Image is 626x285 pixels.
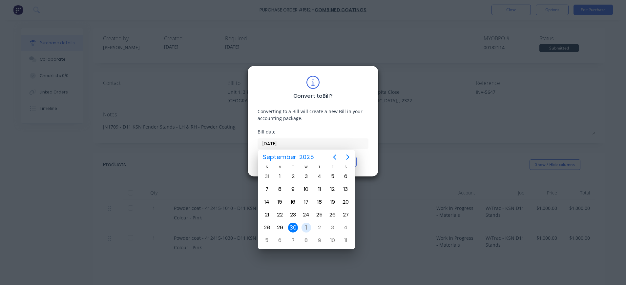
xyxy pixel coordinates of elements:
[262,210,272,220] div: Sunday, September 21, 2025
[328,184,338,194] div: Friday, September 12, 2025
[328,235,338,245] div: Friday, October 10, 2025
[302,223,311,233] div: Wednesday, October 1, 2025
[301,235,311,245] div: Wednesday, October 8, 2025
[260,164,273,170] div: S
[258,128,368,135] div: Bill date
[275,223,285,233] div: Monday, September 29, 2025
[288,235,298,245] div: Tuesday, October 7, 2025
[313,164,326,170] div: T
[341,210,351,220] div: Saturday, September 27, 2025
[341,197,351,207] div: Saturday, September 20, 2025
[328,223,338,233] div: Friday, October 3, 2025
[262,197,272,207] div: Sunday, September 14, 2025
[341,223,351,233] div: Saturday, October 4, 2025
[288,197,298,207] div: Tuesday, September 16, 2025
[328,197,338,207] div: Friday, September 19, 2025
[258,108,368,122] div: Converting to a Bill will create a new Bill in your accounting package.
[341,235,351,245] div: Saturday, October 11, 2025
[300,164,313,170] div: W
[301,172,311,181] div: Wednesday, September 3, 2025
[262,235,272,245] div: Sunday, October 5, 2025
[341,184,351,194] div: Saturday, September 13, 2025
[275,210,285,220] div: Monday, September 22, 2025
[315,184,324,194] div: Thursday, September 11, 2025
[275,184,285,194] div: Monday, September 8, 2025
[339,164,352,170] div: S
[341,151,354,164] button: Next page
[315,172,324,181] div: Thursday, September 4, 2025
[315,235,324,245] div: Thursday, October 9, 2025
[298,151,315,163] span: 2025
[301,210,311,220] div: Wednesday, September 24, 2025
[262,172,272,181] div: Sunday, August 31, 2025
[273,164,286,170] div: M
[301,184,311,194] div: Wednesday, September 10, 2025
[288,210,298,220] div: Tuesday, September 23, 2025
[315,223,324,233] div: Thursday, October 2, 2025
[293,92,333,100] div: Convert to Bill ?
[326,164,339,170] div: F
[328,172,338,181] div: Friday, September 5, 2025
[315,210,324,220] div: Thursday, September 25, 2025
[275,197,285,207] div: Monday, September 15, 2025
[261,151,298,163] span: September
[275,235,285,245] div: Monday, October 6, 2025
[315,197,324,207] div: Thursday, September 18, 2025
[262,223,272,233] div: Sunday, September 28, 2025
[288,184,298,194] div: Tuesday, September 9, 2025
[328,210,338,220] div: Friday, September 26, 2025
[288,172,298,181] div: Tuesday, September 2, 2025
[288,223,298,233] div: Today, Tuesday, September 30, 2025
[301,197,311,207] div: Wednesday, September 17, 2025
[328,151,341,164] button: Previous page
[341,172,351,181] div: Saturday, September 6, 2025
[262,184,272,194] div: Sunday, September 7, 2025
[259,151,318,163] button: September2025
[286,164,300,170] div: T
[275,172,285,181] div: Monday, September 1, 2025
